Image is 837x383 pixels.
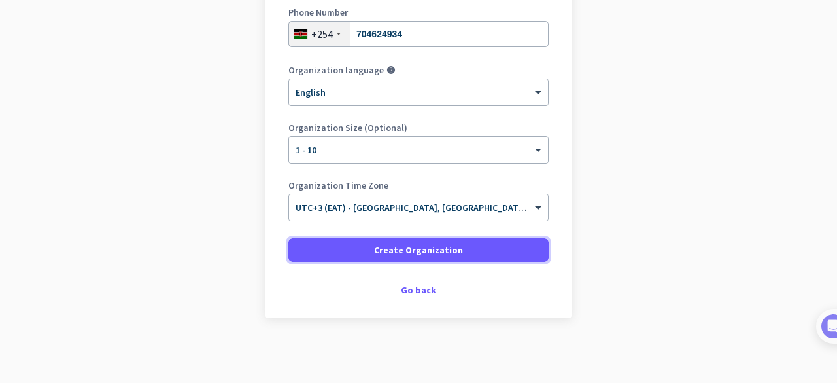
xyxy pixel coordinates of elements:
[288,65,384,75] label: Organization language
[288,181,549,190] label: Organization Time Zone
[288,21,549,47] input: 20 2012345
[288,123,549,132] label: Organization Size (Optional)
[386,65,396,75] i: help
[311,27,333,41] div: +254
[374,244,463,257] span: Create Organization
[288,285,549,295] div: Go back
[288,238,549,262] button: Create Organization
[288,8,549,17] label: Phone Number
